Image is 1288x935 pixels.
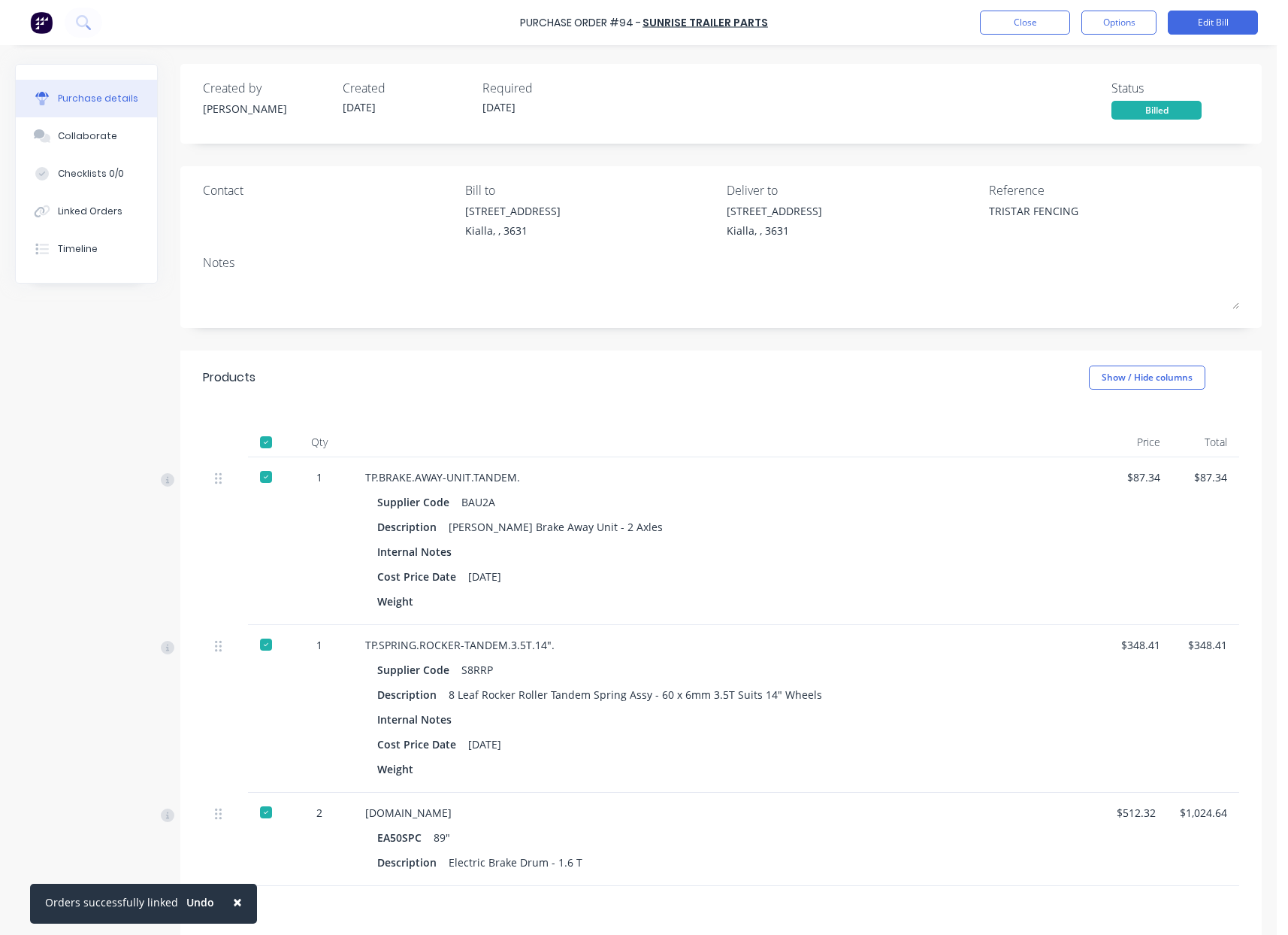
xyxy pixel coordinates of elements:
div: Created [343,79,470,97]
div: $348.41 [1117,637,1160,653]
div: [STREET_ADDRESS] [727,203,822,219]
div: Status [1111,79,1239,97]
div: Orders successfully linked [45,894,178,910]
textarea: TRISTAR FENCING [989,203,1177,237]
div: Description [377,516,449,538]
button: Close [218,884,257,920]
div: Weight [377,590,425,612]
div: Internal Notes [377,709,464,730]
div: TP.BRAKE.AWAY-UNIT.TANDEM. [365,469,1093,485]
div: Reference [989,181,1240,199]
div: Purchase details [58,92,138,105]
div: Required [482,79,610,97]
div: $1,024.64 [1180,805,1227,821]
div: 1 [298,637,341,653]
div: $348.41 [1184,637,1228,653]
div: Linked Orders [58,205,122,218]
div: Weight [377,758,425,780]
div: Notes [203,253,1239,272]
div: TP.SPRING.ROCKER-TANDEM.3.5T.14". [365,637,1093,653]
div: Kialla, , 3631 [727,223,822,238]
div: 89" [434,827,450,848]
div: Purchase Order #94 - [520,15,641,31]
div: Price [1105,427,1172,457]
div: Electric Brake Drum - 1.6 T [449,852,582,873]
div: Cost Price Date [377,733,468,755]
div: Created by [203,79,331,97]
div: 1 [298,469,341,485]
div: Internal Notes [377,541,464,563]
div: $512.32 [1117,805,1156,821]
div: BAU2A [461,491,495,513]
button: Show / Hide columns [1089,366,1205,390]
div: Contact [203,181,454,199]
button: Timeline [16,230,157,268]
div: Description [377,684,449,706]
div: $87.34 [1117,469,1160,485]
div: Collaborate [58,129,117,143]
button: Purchase details [16,80,157,117]
div: S8RRP [461,659,493,681]
div: Products [203,369,255,387]
div: [DATE] [468,566,501,587]
div: Supplier Code [377,659,461,681]
div: Checklists 0/0 [58,167,124,181]
button: Close [980,11,1070,35]
img: Factory [30,11,53,34]
div: Kialla, , 3631 [465,223,561,238]
a: Sunrise Trailer Parts [642,15,768,30]
div: Timeline [58,242,98,256]
div: Qty [286,427,353,457]
div: Bill to [465,181,716,199]
button: Collaborate [16,117,157,155]
div: 8 Leaf Rocker Roller Tandem Spring Assy - 60 x 6mm 3.5T Suits 14" Wheels [449,684,822,706]
div: [DATE] [468,733,501,755]
div: [DOMAIN_NAME] [365,805,1093,821]
div: [PERSON_NAME] [203,101,331,117]
button: Options [1081,11,1156,35]
div: EA50SPC [377,827,428,848]
div: [PERSON_NAME] Brake Away Unit - 2 Axles [449,516,663,538]
button: Edit Bill [1168,11,1258,35]
div: 2 [298,805,341,821]
button: Linked Orders [16,193,157,230]
button: Undo [178,891,222,914]
button: Checklists 0/0 [16,155,157,193]
div: $87.34 [1184,469,1228,485]
span: × [233,891,242,912]
div: Total [1172,427,1240,457]
div: Billed [1111,101,1202,120]
div: Supplier Code [377,491,461,513]
div: Description [377,852,449,873]
div: Cost Price Date [377,566,468,587]
div: [STREET_ADDRESS] [465,203,561,219]
div: Deliver to [727,181,978,199]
